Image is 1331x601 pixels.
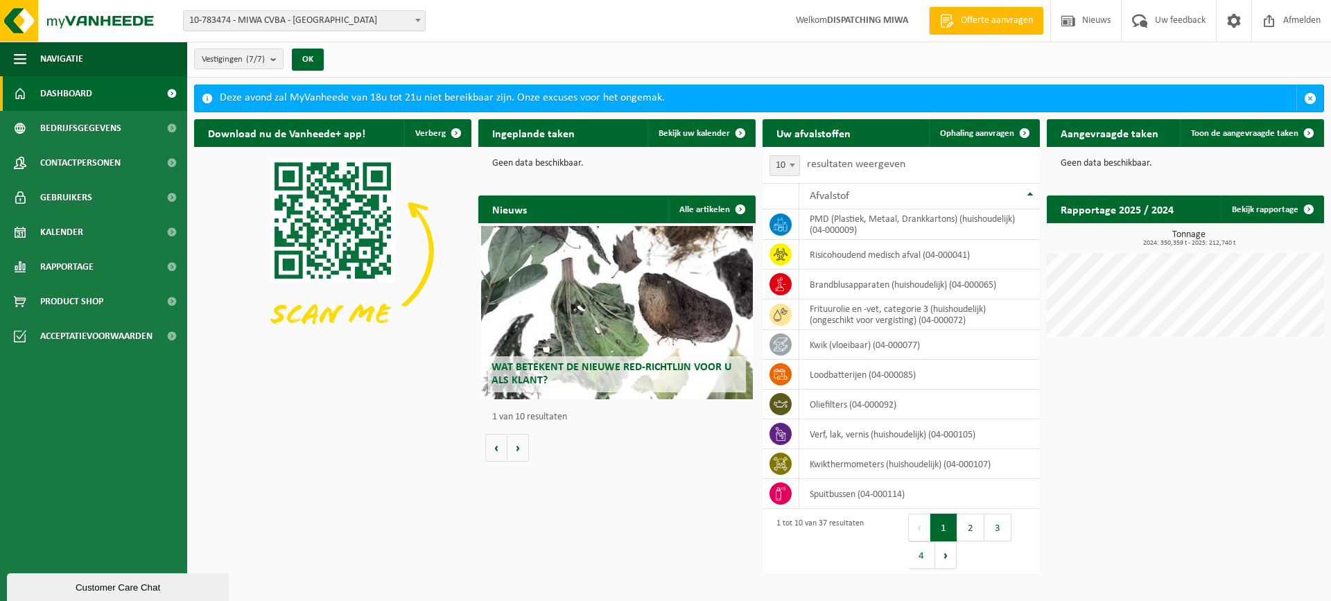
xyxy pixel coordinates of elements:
[957,14,1036,28] span: Offerte aanvragen
[485,434,507,462] button: Vorige
[194,49,284,69] button: Vestigingen(7/7)
[491,362,731,386] span: Wat betekent de nieuwe RED-richtlijn voor u als klant?
[40,180,92,215] span: Gebruikers
[492,412,749,422] p: 1 van 10 resultaten
[799,419,1040,449] td: verf, lak, vernis (huishoudelijk) (04-000105)
[799,360,1040,390] td: loodbatterijen (04-000085)
[492,159,742,168] p: Geen data beschikbaar.
[763,119,864,146] h2: Uw afvalstoffen
[40,319,153,354] span: Acceptatievoorwaarden
[929,7,1043,35] a: Offerte aanvragen
[769,512,864,570] div: 1 tot 10 van 37 resultaten
[1221,195,1323,223] a: Bekijk rapportage
[292,49,324,71] button: OK
[404,119,470,147] button: Verberg
[481,226,753,399] a: Wat betekent de nieuwe RED-richtlijn voor u als klant?
[183,10,426,31] span: 10-783474 - MIWA CVBA - SINT-NIKLAAS
[799,209,1040,240] td: PMD (Plastiek, Metaal, Drankkartons) (huishoudelijk) (04-000009)
[769,155,800,176] span: 10
[220,85,1296,112] div: Deze avond zal MyVanheede van 18u tot 21u niet bereikbaar zijn. Onze excuses voor het ongemak.
[799,299,1040,330] td: frituurolie en -vet, categorie 3 (huishoudelijk) (ongeschikt voor vergisting) (04-000072)
[194,119,379,146] h2: Download nu de Vanheede+ app!
[202,49,265,70] span: Vestigingen
[908,541,935,569] button: 4
[957,514,984,541] button: 2
[810,191,849,202] span: Afvalstof
[930,514,957,541] button: 1
[40,250,94,284] span: Rapportage
[940,129,1014,138] span: Ophaling aanvragen
[799,270,1040,299] td: brandblusapparaten (huishoudelijk) (04-000065)
[908,514,930,541] button: Previous
[799,240,1040,270] td: risicohoudend medisch afval (04-000041)
[40,215,83,250] span: Kalender
[7,570,232,601] iframe: chat widget
[659,129,730,138] span: Bekijk uw kalender
[1061,159,1310,168] p: Geen data beschikbaar.
[1054,230,1324,247] h3: Tonnage
[984,514,1011,541] button: 3
[799,390,1040,419] td: oliefilters (04-000092)
[184,11,425,31] span: 10-783474 - MIWA CVBA - SINT-NIKLAAS
[929,119,1038,147] a: Ophaling aanvragen
[40,76,92,111] span: Dashboard
[478,195,541,223] h2: Nieuws
[478,119,589,146] h2: Ingeplande taken
[668,195,754,223] a: Alle artikelen
[799,330,1040,360] td: kwik (vloeibaar) (04-000077)
[770,156,799,175] span: 10
[40,146,121,180] span: Contactpersonen
[40,111,121,146] span: Bedrijfsgegevens
[40,284,103,319] span: Product Shop
[415,129,446,138] span: Verberg
[1047,119,1172,146] h2: Aangevraagde taken
[1180,119,1323,147] a: Toon de aangevraagde taken
[807,159,905,170] label: resultaten weergeven
[194,147,471,355] img: Download de VHEPlus App
[799,449,1040,479] td: kwikthermometers (huishoudelijk) (04-000107)
[1191,129,1298,138] span: Toon de aangevraagde taken
[246,55,265,64] count: (7/7)
[40,42,83,76] span: Navigatie
[1047,195,1188,223] h2: Rapportage 2025 / 2024
[647,119,754,147] a: Bekijk uw kalender
[1054,240,1324,247] span: 2024: 350,359 t - 2025: 212,740 t
[935,541,957,569] button: Next
[827,15,908,26] strong: DISPATCHING MIWA
[799,479,1040,509] td: spuitbussen (04-000114)
[507,434,529,462] button: Volgende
